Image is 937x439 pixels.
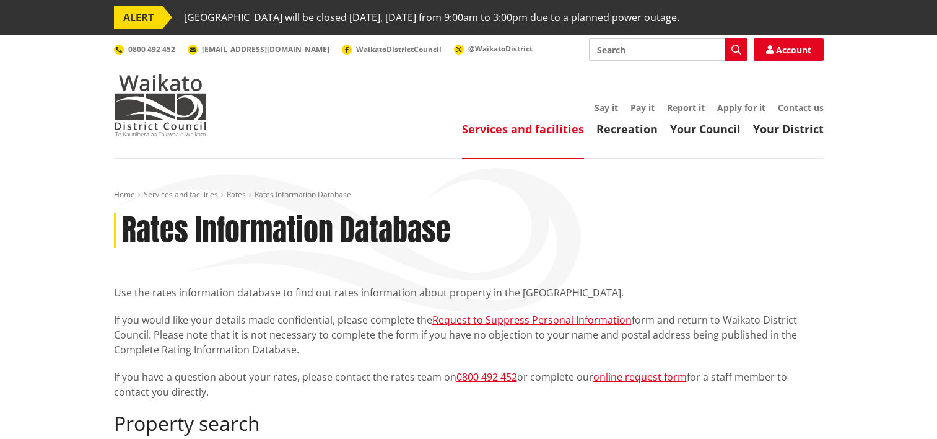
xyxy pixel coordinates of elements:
a: online request form [593,370,687,384]
a: Home [114,189,135,200]
a: [EMAIL_ADDRESS][DOMAIN_NAME] [188,44,329,55]
a: 0800 492 452 [114,44,175,55]
a: Your District [753,122,824,136]
a: Request to Suppress Personal Information [432,313,632,327]
span: [EMAIL_ADDRESS][DOMAIN_NAME] [202,44,329,55]
p: Use the rates information database to find out rates information about property in the [GEOGRAPHI... [114,285,824,300]
a: Rates [227,189,246,200]
a: Account [754,38,824,61]
a: WaikatoDistrictCouncil [342,44,442,55]
a: 0800 492 452 [456,370,517,384]
p: If you would like your details made confidential, please complete the form and return to Waikato ... [114,313,824,357]
span: 0800 492 452 [128,44,175,55]
span: WaikatoDistrictCouncil [356,44,442,55]
a: Contact us [778,102,824,113]
a: Report it [667,102,705,113]
span: Rates Information Database [255,189,351,200]
input: Search input [589,38,747,61]
h2: Property search [114,412,824,435]
a: Services and facilities [144,189,218,200]
p: If you have a question about your rates, please contact the rates team on or complete our for a s... [114,370,824,399]
span: [GEOGRAPHIC_DATA] will be closed [DATE], [DATE] from 9:00am to 3:00pm due to a planned power outage. [184,6,679,29]
a: @WaikatoDistrict [454,43,533,54]
span: @WaikatoDistrict [468,43,533,54]
a: Say it [595,102,618,113]
a: Apply for it [717,102,765,113]
a: Your Council [670,122,741,136]
span: ALERT [114,6,163,29]
img: Waikato District Council - Te Kaunihera aa Takiwaa o Waikato [114,74,207,136]
a: Recreation [596,122,658,136]
a: Services and facilities [462,122,584,136]
a: Pay it [630,102,655,113]
h1: Rates Information Database [122,213,450,249]
nav: breadcrumb [114,190,824,200]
